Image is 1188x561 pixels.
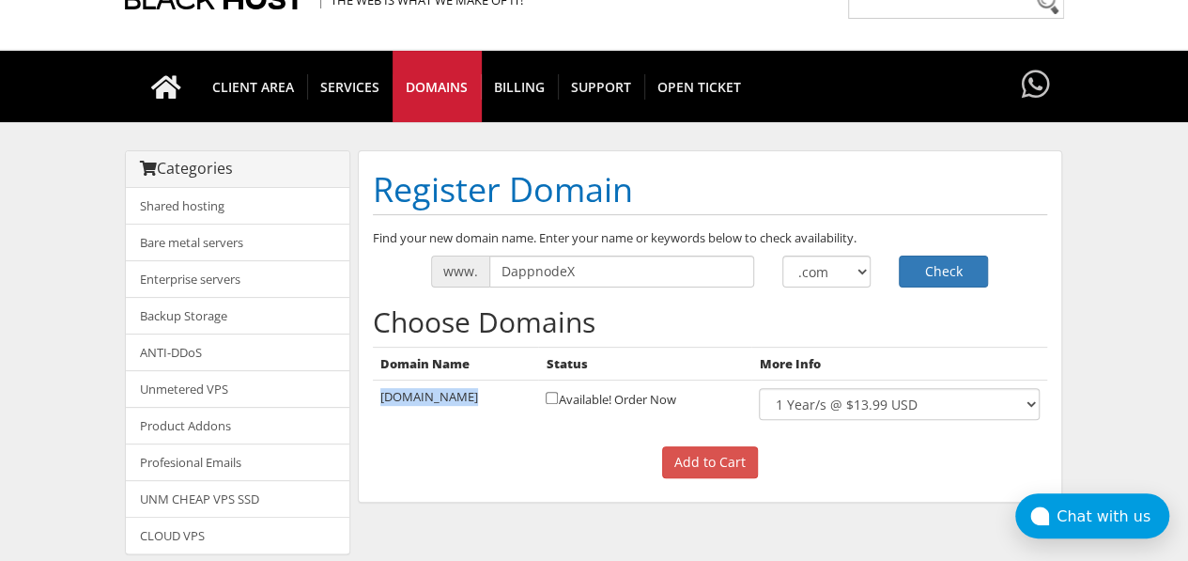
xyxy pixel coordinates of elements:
[538,347,751,381] th: Status
[126,224,349,261] a: Bare metal servers
[140,161,335,178] h3: Categories
[307,51,393,122] a: SERVICES
[199,74,308,100] span: CLIENT AREA
[126,370,349,408] a: Unmetered VPS
[751,347,1046,381] th: More Info
[538,381,751,429] td: Available! Order Now
[558,51,645,122] a: Support
[1015,493,1169,538] button: Chat with us
[307,74,393,100] span: SERVICES
[132,51,200,122] a: Go to homepage
[644,74,754,100] span: Open Ticket
[373,229,1047,246] p: Find your new domain name. Enter your name or keywords below to check availability.
[1017,51,1055,120] a: Have questions?
[199,51,308,122] a: CLIENT AREA
[126,407,349,444] a: Product Addons
[373,165,1047,215] h1: Register Domain
[373,306,1047,337] h2: Choose Domains
[644,51,754,122] a: Open Ticket
[373,381,539,429] td: [DOMAIN_NAME]
[481,74,559,100] span: Billing
[126,334,349,371] a: ANTI-DDoS
[126,444,349,481] a: Profesional Emails
[373,347,539,381] th: Domain Name
[481,51,559,122] a: Billing
[126,480,349,518] a: UNM CHEAP VPS SSD
[899,256,988,288] button: Check
[126,517,349,553] a: CLOUD VPS
[662,446,758,478] input: Add to Cart
[126,260,349,298] a: Enterprise servers
[431,256,489,288] span: www.
[126,188,349,225] a: Shared hosting
[558,74,645,100] span: Support
[393,74,482,100] span: Domains
[1057,507,1169,525] div: Chat with us
[393,51,482,122] a: Domains
[126,297,349,335] a: Backup Storage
